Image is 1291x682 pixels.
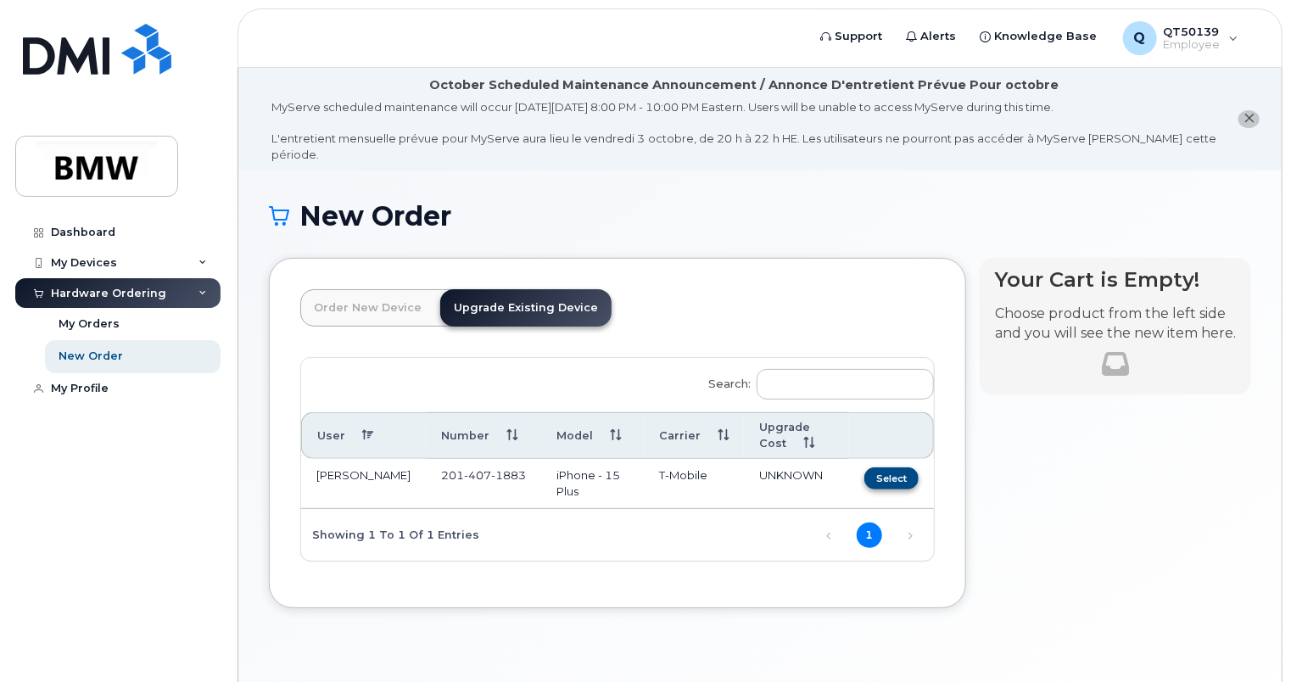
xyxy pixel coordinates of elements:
[300,289,435,327] a: Order New Device
[464,468,491,482] span: 407
[491,468,526,482] span: 1883
[440,289,612,327] a: Upgrade Existing Device
[698,358,934,405] label: Search:
[441,468,526,482] span: 201
[1238,110,1260,128] button: close notification
[864,467,919,489] button: Select
[271,99,1216,162] div: MyServe scheduled maintenance will occur [DATE][DATE] 8:00 PM - 10:00 PM Eastern. Users will be u...
[816,523,841,548] a: Previous
[995,268,1236,291] h4: Your Cart is Empty!
[541,412,643,460] th: Model: activate to sort column ascending
[301,412,426,460] th: User: activate to sort column descending
[269,201,1251,231] h1: New Order
[757,369,934,400] input: Search:
[301,459,426,508] td: [PERSON_NAME]
[857,523,882,548] a: 1
[995,305,1236,344] p: Choose product from the left side and you will see the new item here.
[644,459,744,508] td: T-Mobile
[1217,608,1278,669] iframe: Messenger Launcher
[897,523,923,548] a: Next
[301,520,479,549] div: Showing 1 to 1 of 1 entries
[744,412,850,460] th: Upgrade Cost: activate to sort column ascending
[541,459,643,508] td: iPhone - 15 Plus
[426,412,541,460] th: Number: activate to sort column ascending
[429,76,1059,94] div: October Scheduled Maintenance Announcement / Annonce D'entretient Prévue Pour octobre
[759,468,823,482] span: UNKNOWN
[644,412,744,460] th: Carrier: activate to sort column ascending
